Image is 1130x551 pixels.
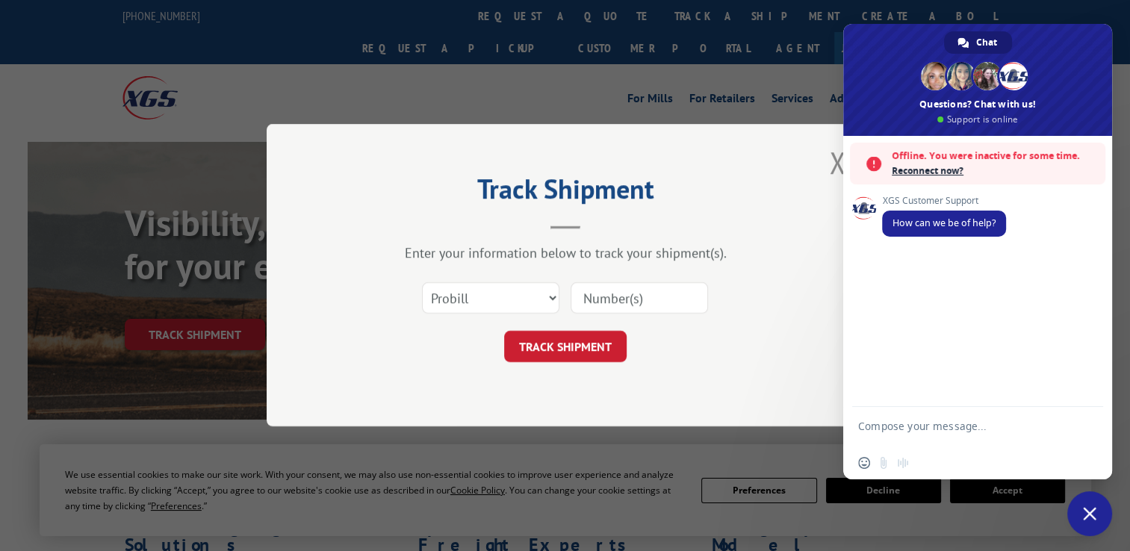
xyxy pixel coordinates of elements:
span: Offline. You were inactive for some time. [892,149,1098,164]
div: Close chat [1067,491,1112,536]
button: TRACK SHIPMENT [504,331,627,363]
h2: Track Shipment [341,178,789,207]
span: Chat [976,31,997,54]
span: How can we be of help? [892,217,996,229]
div: Chat [944,31,1012,54]
span: Reconnect now? [892,164,1098,178]
button: Close modal [829,143,845,182]
textarea: Compose your message... [858,420,1064,446]
span: XGS Customer Support [882,196,1006,206]
input: Number(s) [571,283,708,314]
span: Insert an emoji [858,457,870,469]
div: Enter your information below to track your shipment(s). [341,245,789,262]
